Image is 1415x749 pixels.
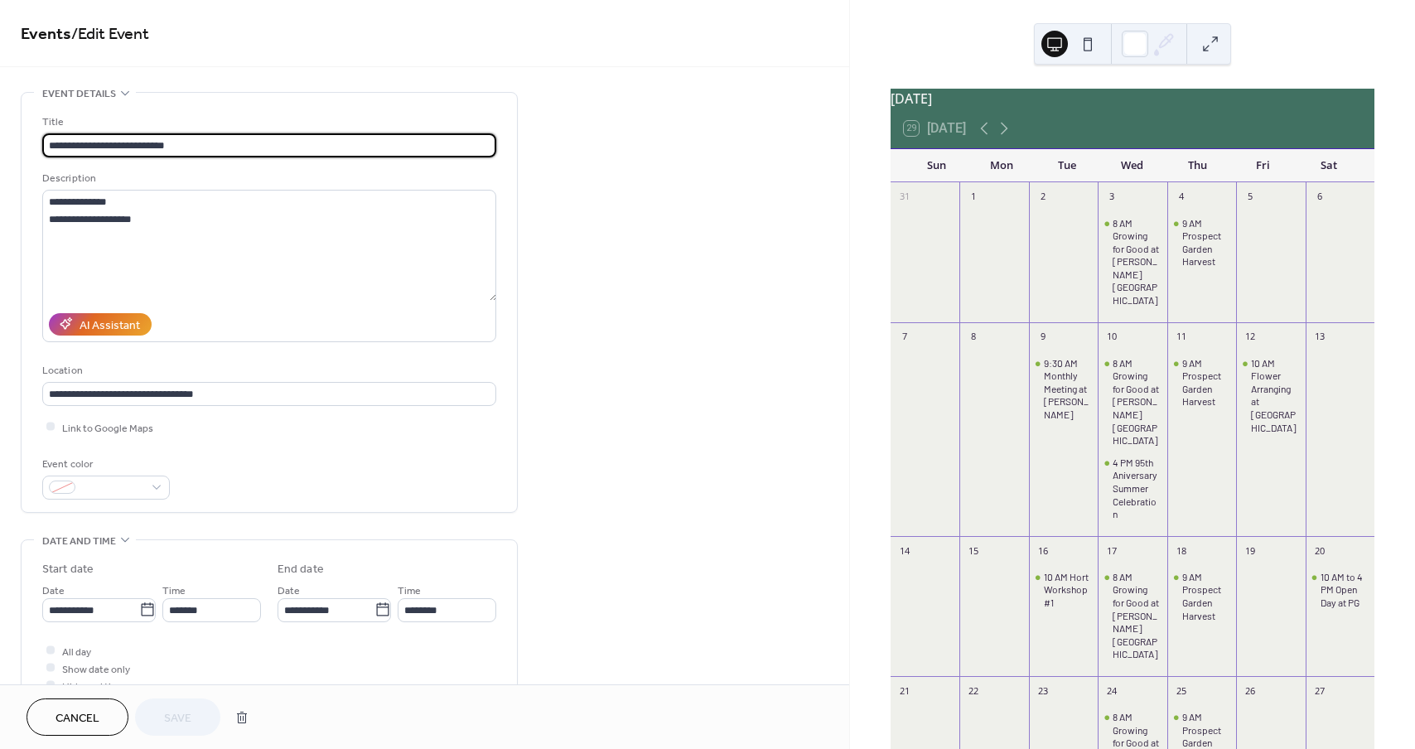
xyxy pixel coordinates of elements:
[1113,357,1160,447] div: 8 AM Growing for Good at [PERSON_NAME][GEOGRAPHIC_DATA]
[1167,357,1236,408] div: 9 AM Prospect Garden Harvest
[904,149,969,182] div: Sun
[1167,571,1236,622] div: 9 AM Prospect Garden Harvest
[162,582,186,599] span: Time
[71,18,149,51] span: / Edit Event
[1311,328,1329,346] div: 13
[1103,682,1121,700] div: 24
[1172,188,1190,206] div: 4
[1098,571,1166,661] div: 8 AM Growing for Good at Wakeman Town Farm
[1044,571,1091,610] div: 10 AM Hort Workshop #1
[62,419,153,437] span: Link to Google Maps
[1113,457,1160,521] div: 4 PM 95th Aniversary Summer Celebration
[56,710,99,727] span: Cancel
[1167,217,1236,268] div: 9 AM Prospect Garden Harvest
[1296,149,1361,182] div: Sat
[896,542,914,560] div: 14
[21,18,71,51] a: Events
[1034,542,1052,560] div: 16
[1034,188,1052,206] div: 2
[80,317,140,334] div: AI Assistant
[42,170,493,187] div: Description
[1311,682,1329,700] div: 27
[964,328,983,346] div: 8
[1113,217,1160,307] div: 8 AM Growing for Good at [PERSON_NAME][GEOGRAPHIC_DATA]
[896,682,914,700] div: 21
[49,313,152,336] button: AI Assistant
[1241,188,1259,206] div: 5
[896,328,914,346] div: 7
[42,114,493,131] div: Title
[1241,542,1259,560] div: 19
[1165,149,1230,182] div: Thu
[278,582,300,599] span: Date
[42,582,65,599] span: Date
[1241,328,1259,346] div: 12
[42,533,116,550] span: Date and time
[1311,188,1329,206] div: 6
[1035,149,1100,182] div: Tue
[1113,571,1160,661] div: 8 AM Growing for Good at [PERSON_NAME][GEOGRAPHIC_DATA]
[964,188,983,206] div: 1
[42,362,493,379] div: Location
[1172,682,1190,700] div: 25
[62,643,91,660] span: All day
[969,149,1035,182] div: Mon
[1029,357,1098,422] div: 9:30 AM Monthly Meeting at Oliver's
[1029,571,1098,610] div: 10 AM Hort Workshop #1
[964,682,983,700] div: 22
[1098,217,1166,307] div: 8 AM Growing for Good at Wakeman Town Farm
[62,660,130,678] span: Show date only
[1034,682,1052,700] div: 23
[1230,149,1296,182] div: Fri
[1321,571,1368,610] div: 10 AM to 4 PM Open Day at PG
[891,89,1374,109] div: [DATE]
[1241,682,1259,700] div: 26
[42,561,94,578] div: Start date
[964,542,983,560] div: 15
[1103,188,1121,206] div: 3
[1098,357,1166,447] div: 8 AM Growing for Good at Wakeman Town Farm
[1182,217,1229,268] div: 9 AM Prospect Garden Harvest
[1236,357,1305,435] div: 10 AM Flower Arranging at WTF
[1182,357,1229,408] div: 9 AM Prospect Garden Harvest
[1103,542,1121,560] div: 17
[1172,328,1190,346] div: 11
[1311,542,1329,560] div: 20
[1182,571,1229,622] div: 9 AM Prospect Garden Harvest
[1044,357,1091,422] div: 9:30 AM Monthly Meeting at [PERSON_NAME]
[1098,457,1166,521] div: 4 PM 95th Aniversary Summer Celebration
[896,188,914,206] div: 31
[42,456,167,473] div: Event color
[1306,571,1374,610] div: 10 AM to 4 PM Open Day at PG
[1099,149,1165,182] div: Wed
[278,561,324,578] div: End date
[62,678,125,695] span: Hide end time
[1172,542,1190,560] div: 18
[27,698,128,736] button: Cancel
[398,582,421,599] span: Time
[1103,328,1121,346] div: 10
[1251,357,1298,435] div: 10 AM Flower Arranging at [GEOGRAPHIC_DATA]
[42,85,116,103] span: Event details
[1034,328,1052,346] div: 9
